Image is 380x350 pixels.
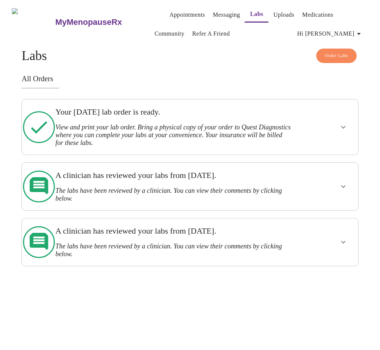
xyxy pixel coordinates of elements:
[250,9,264,19] a: Labs
[189,26,233,41] button: Refer a Friend
[55,17,122,27] h3: MyMenopauseRx
[334,118,352,136] button: show more
[22,49,358,63] h4: Labs
[56,123,291,147] h3: View and print your lab order. Bring a physical copy of your order to Quest Diagnostics where you...
[56,226,291,236] h3: A clinician has reviewed your labs from [DATE].
[316,49,357,63] button: Order Labs
[245,7,268,23] button: Labs
[299,7,336,22] button: Medications
[56,187,291,202] h3: The labs have been reviewed by a clinician. You can view their comments by clicking below.
[334,233,352,251] button: show more
[169,10,205,20] a: Appointments
[155,29,185,39] a: Community
[302,10,333,20] a: Medications
[213,10,240,20] a: Messaging
[270,7,297,22] button: Uploads
[325,52,348,60] span: Order Labs
[210,7,243,22] button: Messaging
[166,7,208,22] button: Appointments
[297,29,363,39] span: Hi [PERSON_NAME]
[56,242,291,258] h3: The labs have been reviewed by a clinician. You can view their comments by clicking below.
[12,8,54,36] img: MyMenopauseRx Logo
[192,29,230,39] a: Refer a Friend
[294,26,366,41] button: Hi [PERSON_NAME]
[22,75,358,83] h3: All Orders
[152,26,188,41] button: Community
[334,178,352,195] button: show more
[273,10,294,20] a: Uploads
[56,107,291,117] h3: Your [DATE] lab order is ready.
[54,9,152,35] a: MyMenopauseRx
[56,171,291,180] h3: A clinician has reviewed your labs from [DATE].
